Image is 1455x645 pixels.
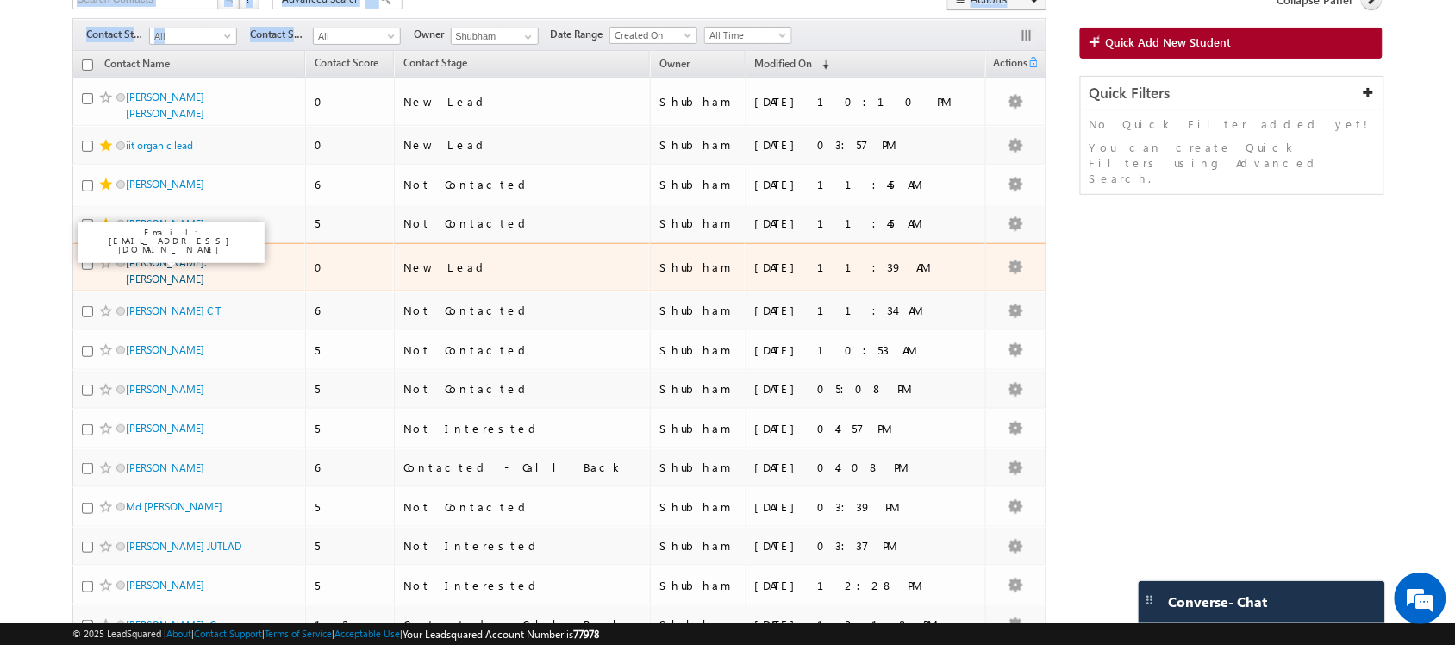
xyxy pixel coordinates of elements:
[746,53,838,76] a: Modified On (sorted descending)
[403,628,599,641] span: Your Leadsquared Account Number is
[403,381,640,397] div: Not Contacted
[659,94,738,110] div: Shubham
[704,27,792,44] a: All Time
[315,342,386,358] div: 5
[126,579,204,592] a: [PERSON_NAME]
[194,628,262,639] a: Contact Support
[705,28,787,43] span: All Time
[126,540,241,553] a: [PERSON_NAME] JUTLAD
[573,628,599,641] span: 77978
[315,617,386,632] div: 12
[315,56,378,69] span: Contact Score
[815,58,829,72] span: (sorted descending)
[755,381,978,397] div: [DATE] 05:08 PM
[265,628,332,639] a: Terms of Service
[755,303,978,318] div: [DATE] 11:34 AM
[755,137,978,153] div: [DATE] 03:57 PM
[403,260,640,275] div: New Lead
[315,538,386,554] div: 5
[334,628,400,639] a: Acceptable Use
[659,216,738,231] div: Shubham
[451,28,539,45] input: Type to Search
[1169,594,1268,610] span: Converse - Chat
[126,139,193,152] a: iit organic lead
[659,499,738,515] div: Shubham
[96,54,178,77] a: Contact Name
[755,342,978,358] div: [DATE] 10:53 AM
[126,343,204,356] a: [PERSON_NAME]
[755,94,978,110] div: [DATE] 10:10 PM
[403,538,640,554] div: Not Interested
[126,304,221,317] a: [PERSON_NAME] C T
[126,91,204,120] a: [PERSON_NAME] [PERSON_NAME]
[126,422,204,435] a: [PERSON_NAME]
[755,538,978,554] div: [DATE] 03:37 PM
[315,460,386,475] div: 6
[234,508,313,531] em: Start Chat
[403,342,640,358] div: Not Contacted
[306,53,387,76] a: Contact Score
[72,626,599,642] span: © 2025 LeadSquared | | | | |
[395,53,476,76] a: Contact Stage
[314,28,396,44] span: All
[755,421,978,436] div: [DATE] 04:57 PM
[755,617,978,632] div: [DATE] 12:18 PM
[755,216,978,231] div: [DATE] 11:45 AM
[126,500,222,513] a: Md [PERSON_NAME]
[403,216,640,231] div: Not Contacted
[659,421,738,436] div: Shubham
[403,137,640,153] div: New Lead
[403,578,640,593] div: Not Interested
[755,260,978,275] div: [DATE] 11:39 AM
[659,303,738,318] div: Shubham
[403,177,640,192] div: Not Contacted
[1081,77,1383,110] div: Quick Filters
[315,499,386,515] div: 5
[1090,140,1375,186] p: You can create Quick Filters using Advanced Search.
[86,27,149,42] span: Contact Stage
[755,57,813,70] span: Modified On
[85,228,258,254] p: Email: [EMAIL_ADDRESS][DOMAIN_NAME]
[90,91,290,113] div: Chat with us now
[1080,28,1383,59] a: Quick Add New Student
[515,28,537,46] a: Show All Items
[315,578,386,593] div: 5
[755,499,978,515] div: [DATE] 03:39 PM
[1090,116,1375,132] p: No Quick Filter added yet!
[659,617,738,632] div: Shubham
[659,57,690,70] span: Owner
[126,178,204,191] a: [PERSON_NAME]
[22,160,315,493] textarea: Type your message and hit 'Enter'
[755,460,978,475] div: [DATE] 04:08 PM
[126,618,216,631] a: [PERSON_NAME] .G
[315,216,386,231] div: 5
[315,303,386,318] div: 6
[659,460,738,475] div: Shubham
[315,421,386,436] div: 5
[610,28,692,43] span: Created On
[403,617,640,632] div: Contacted - Call Back
[126,383,204,396] a: [PERSON_NAME]
[1143,593,1157,607] img: carter-drag
[755,177,978,192] div: [DATE] 11:45 AM
[166,628,191,639] a: About
[403,303,640,318] div: Not Contacted
[659,342,738,358] div: Shubham
[82,59,93,71] input: Check all records
[659,260,738,275] div: Shubham
[986,53,1027,76] span: Actions
[659,137,738,153] div: Shubham
[609,27,697,44] a: Created On
[403,460,640,475] div: Contacted - Call Back
[659,538,738,554] div: Shubham
[403,499,640,515] div: Not Contacted
[659,177,738,192] div: Shubham
[315,94,386,110] div: 0
[313,28,401,45] a: All
[126,461,204,474] a: [PERSON_NAME]
[1106,34,1232,50] span: Quick Add New Student
[659,578,738,593] div: Shubham
[659,381,738,397] div: Shubham
[403,94,640,110] div: New Lead
[315,137,386,153] div: 0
